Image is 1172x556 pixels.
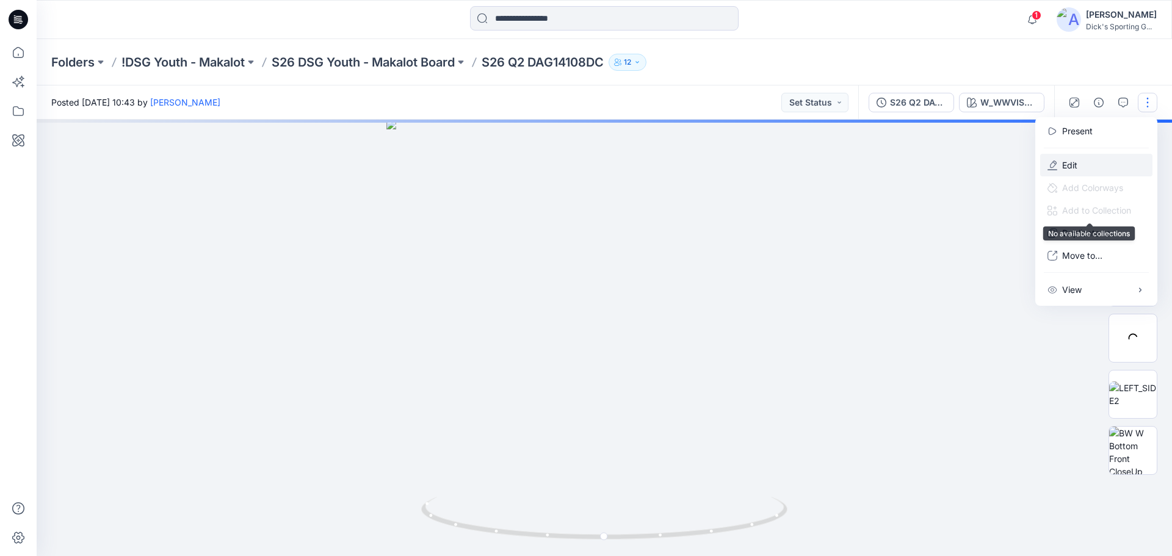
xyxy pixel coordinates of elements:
img: LEFT_SIDE2 [1109,381,1157,407]
span: 1 [1032,10,1041,20]
div: W_WWVISUALWONDER_MULTI_V1 [980,96,1036,109]
a: Edit [1062,159,1077,171]
button: S26 Q2 DAG14108DC CRS1_251001 [869,93,954,112]
p: Move to... [1062,249,1102,262]
a: Folders [51,54,95,71]
div: [PERSON_NAME] [1086,7,1157,22]
div: S26 Q2 DAG14108DC CRS1_251001 [890,96,946,109]
a: S26 DSG Youth - Makalot Board [272,54,455,71]
span: Posted [DATE] 10:43 by [51,96,220,109]
button: Details [1089,93,1109,112]
button: W_WWVISUALWONDER_MULTI_V1 [959,93,1044,112]
img: BW W Bottom Front CloseUp NRM [1109,427,1157,474]
p: 12 [624,56,631,69]
p: View [1062,283,1082,296]
a: Present [1062,125,1093,137]
a: !DSG Youth - Makalot [121,54,245,71]
p: Duplicate to... [1062,226,1118,239]
div: Dick's Sporting G... [1086,22,1157,31]
button: 12 [609,54,646,71]
p: S26 Q2 DAG14108DC [482,54,604,71]
img: avatar [1057,7,1081,32]
a: [PERSON_NAME] [150,97,220,107]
